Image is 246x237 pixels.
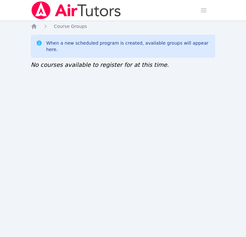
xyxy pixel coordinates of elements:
[31,1,122,19] img: Air Tutors
[54,24,87,29] span: Course Groups
[46,40,210,53] div: When a new scheduled program is created, available groups will appear here.
[31,61,169,68] span: No courses available to register for at this time.
[54,23,87,30] a: Course Groups
[31,23,215,30] nav: Breadcrumb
